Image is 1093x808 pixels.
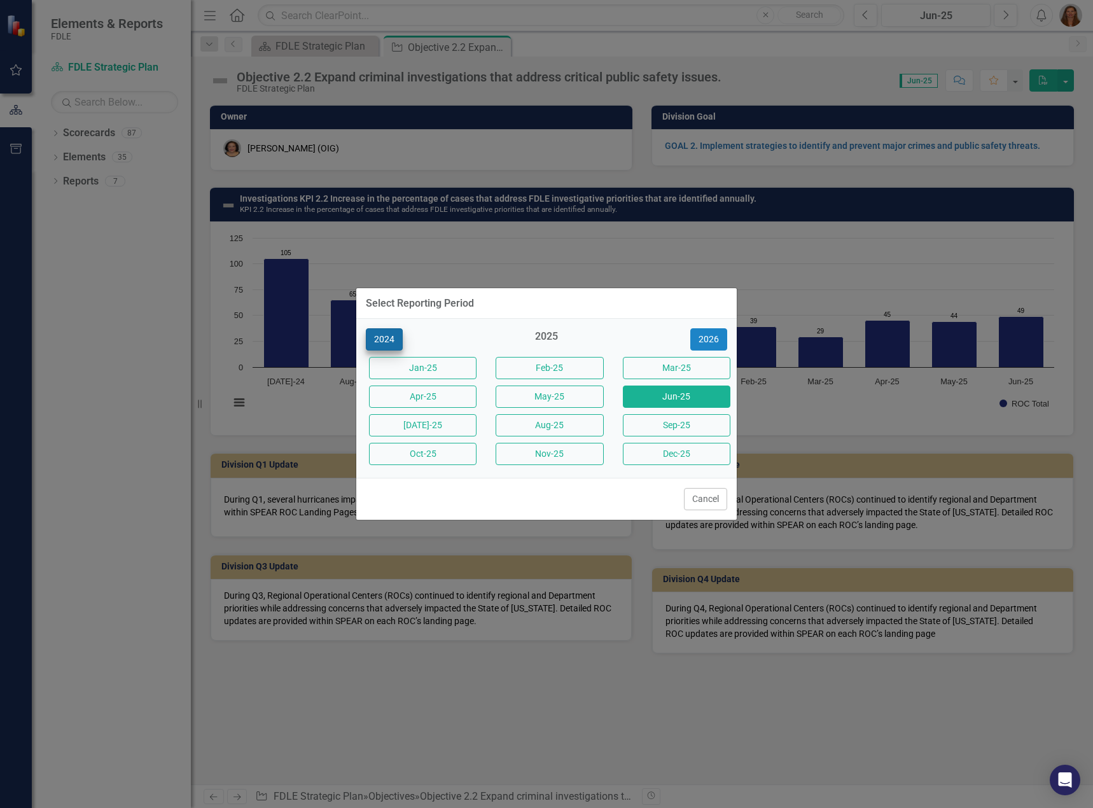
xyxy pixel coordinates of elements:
button: May-25 [496,386,603,408]
button: Jan-25 [369,357,477,379]
button: 2026 [690,328,727,351]
div: Select Reporting Period [366,298,474,309]
button: Sep-25 [623,414,730,436]
button: Jun-25 [623,386,730,408]
button: Oct-25 [369,443,477,465]
button: Cancel [684,488,727,510]
button: Feb-25 [496,357,603,379]
button: Dec-25 [623,443,730,465]
button: Nov-25 [496,443,603,465]
div: Open Intercom Messenger [1050,765,1080,795]
button: [DATE]-25 [369,414,477,436]
button: Apr-25 [369,386,477,408]
div: 2025 [492,330,600,351]
button: Aug-25 [496,414,603,436]
button: Mar-25 [623,357,730,379]
button: 2024 [366,328,403,351]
